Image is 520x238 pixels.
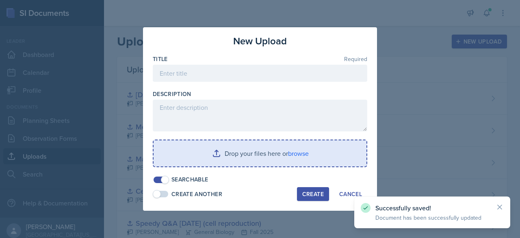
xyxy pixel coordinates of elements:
div: Create Another [171,190,222,199]
label: Title [153,55,168,63]
input: Enter title [153,65,367,82]
label: Description [153,90,191,98]
p: Document has been successfully updated [375,214,489,222]
div: Create [302,191,324,197]
h3: New Upload [233,34,287,48]
p: Successfully saved! [375,204,489,212]
button: Create [297,187,329,201]
span: Required [344,56,367,62]
div: Searchable [171,175,208,184]
div: Cancel [339,191,362,197]
button: Cancel [334,187,367,201]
